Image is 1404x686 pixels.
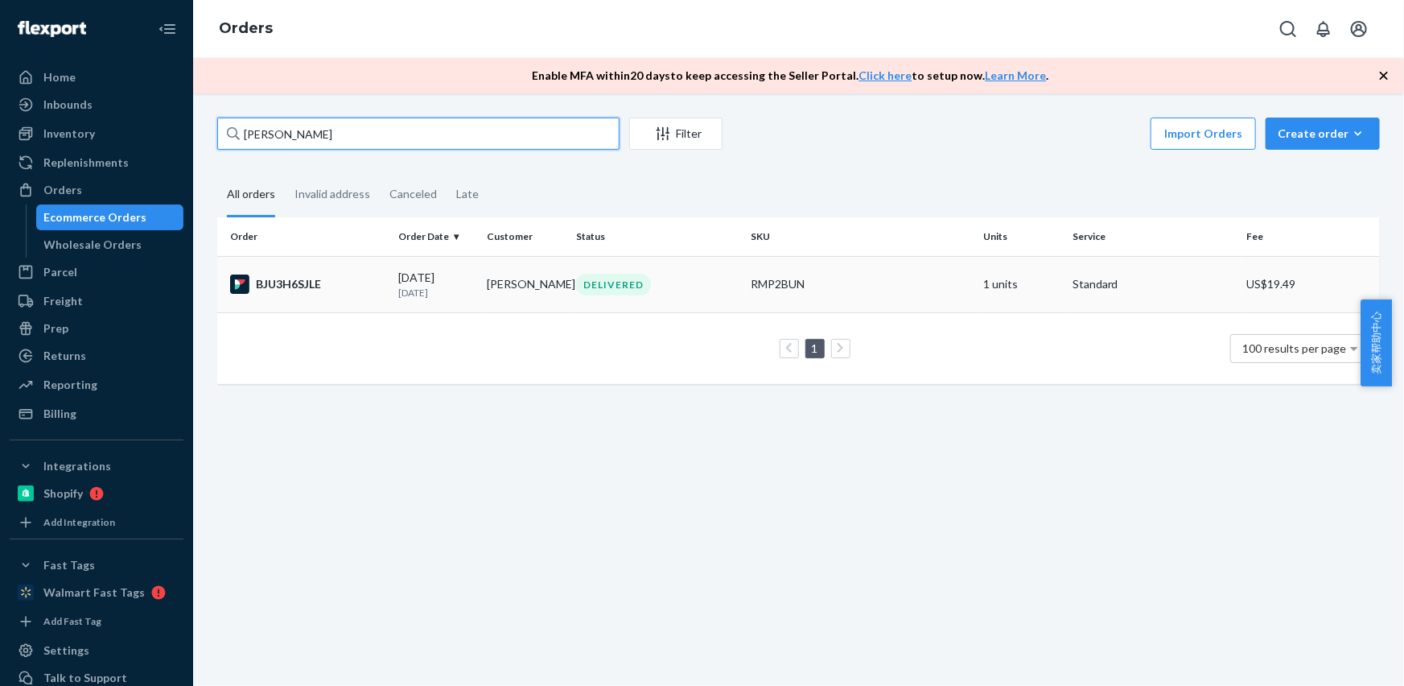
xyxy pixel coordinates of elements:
[398,286,475,300] p: [DATE]
[389,173,437,215] div: Canceled
[43,670,127,686] div: Talk to Support
[10,638,183,663] a: Settings
[10,92,183,118] a: Inbounds
[10,121,183,147] a: Inventory
[43,458,111,474] div: Integrations
[629,118,723,150] button: Filter
[43,377,97,393] div: Reporting
[1066,217,1241,256] th: Service
[219,19,273,37] a: Orders
[576,274,651,295] div: DELIVERED
[10,552,183,578] button: Fast Tags
[456,173,479,215] div: Late
[1266,118,1380,150] button: Create order
[986,68,1047,82] a: Learn More
[10,259,183,285] a: Parcel
[10,177,183,203] a: Orders
[217,217,392,256] th: Order
[10,612,183,631] a: Add Fast Tag
[10,150,183,176] a: Replenishments
[10,372,183,398] a: Reporting
[10,316,183,341] a: Prep
[392,217,481,256] th: Order Date
[43,182,82,198] div: Orders
[751,276,970,292] div: RMP2BUN
[43,155,129,171] div: Replenishments
[43,293,83,309] div: Freight
[570,217,744,256] th: Status
[1073,276,1234,292] p: Standard
[488,229,564,243] div: Customer
[217,118,620,150] input: Search orders
[36,205,184,230] a: Ecommerce Orders
[1241,217,1380,256] th: Fee
[43,515,115,529] div: Add Integration
[43,557,95,573] div: Fast Tags
[44,209,147,225] div: Ecommerce Orders
[10,288,183,314] a: Freight
[44,237,142,253] div: Wholesale Orders
[10,513,183,532] a: Add Integration
[10,580,183,605] a: Walmart Fast Tags
[151,13,183,45] button: Close Navigation
[1361,300,1392,386] button: 卖家帮助中心
[227,173,275,217] div: All orders
[398,270,475,300] div: [DATE]
[1307,13,1340,45] button: Open notifications
[43,69,76,85] div: Home
[1243,341,1347,355] span: 100 results per page
[43,320,68,337] div: Prep
[10,401,183,427] a: Billing
[43,486,83,502] div: Shopify
[10,481,183,506] a: Shopify
[481,256,570,312] td: [PERSON_NAME]
[744,217,977,256] th: SKU
[206,6,286,52] ol: breadcrumbs
[977,256,1066,312] td: 1 units
[36,232,184,258] a: Wholesale Orders
[809,341,821,355] a: Page 1 is your current page
[1241,256,1380,312] td: US$19.49
[10,453,183,479] button: Integrations
[10,64,183,90] a: Home
[1278,126,1368,142] div: Create order
[43,643,89,659] div: Settings
[18,21,86,37] img: Flexport logo
[859,68,912,82] a: Click here
[1272,13,1304,45] button: Open Search Box
[43,126,95,142] div: Inventory
[43,264,77,280] div: Parcel
[43,348,86,364] div: Returns
[1343,13,1375,45] button: Open account menu
[1151,118,1256,150] button: Import Orders
[533,68,1049,84] p: Enable MFA within 20 days to keep accessing the Seller Portal. to setup now. .
[43,614,101,628] div: Add Fast Tag
[977,217,1066,256] th: Units
[230,275,385,294] div: BJU3H6SJLE
[43,406,76,422] div: Billing
[294,173,370,215] div: Invalid address
[10,343,183,369] a: Returns
[630,126,722,142] div: Filter
[43,97,93,113] div: Inbounds
[43,585,145,601] div: Walmart Fast Tags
